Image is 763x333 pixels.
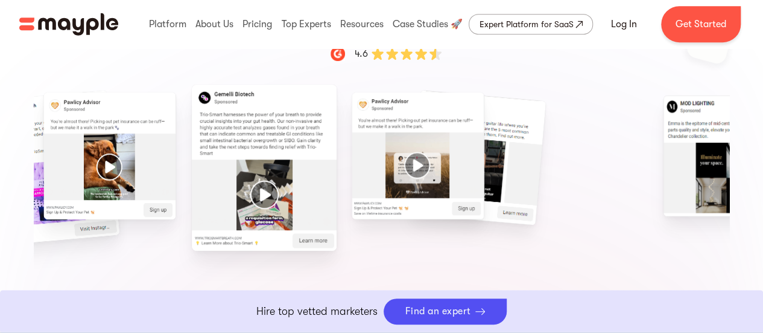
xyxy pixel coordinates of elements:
div: 5 / 15 [47,95,173,216]
iframe: Chat Widget [576,202,763,333]
div: Resources [337,5,387,44]
a: Log In [597,10,651,39]
div: Top Experts [279,5,334,44]
div: Expert Platform for SaaS [479,17,573,31]
div: 7 / 15 [355,95,481,216]
p: Hire top vetted marketers [256,303,378,320]
div: 4.6 [355,47,368,61]
a: home [19,13,118,36]
div: 8 / 15 [509,95,635,220]
div: Find an expert [405,306,471,317]
div: Platform [146,5,189,44]
a: Expert Platform for SaaS [469,14,593,34]
div: Pricing [239,5,275,44]
a: Get Started [661,6,741,42]
div: About Us [192,5,236,44]
img: Mayple logo [19,13,118,36]
div: 6 / 15 [201,95,326,240]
